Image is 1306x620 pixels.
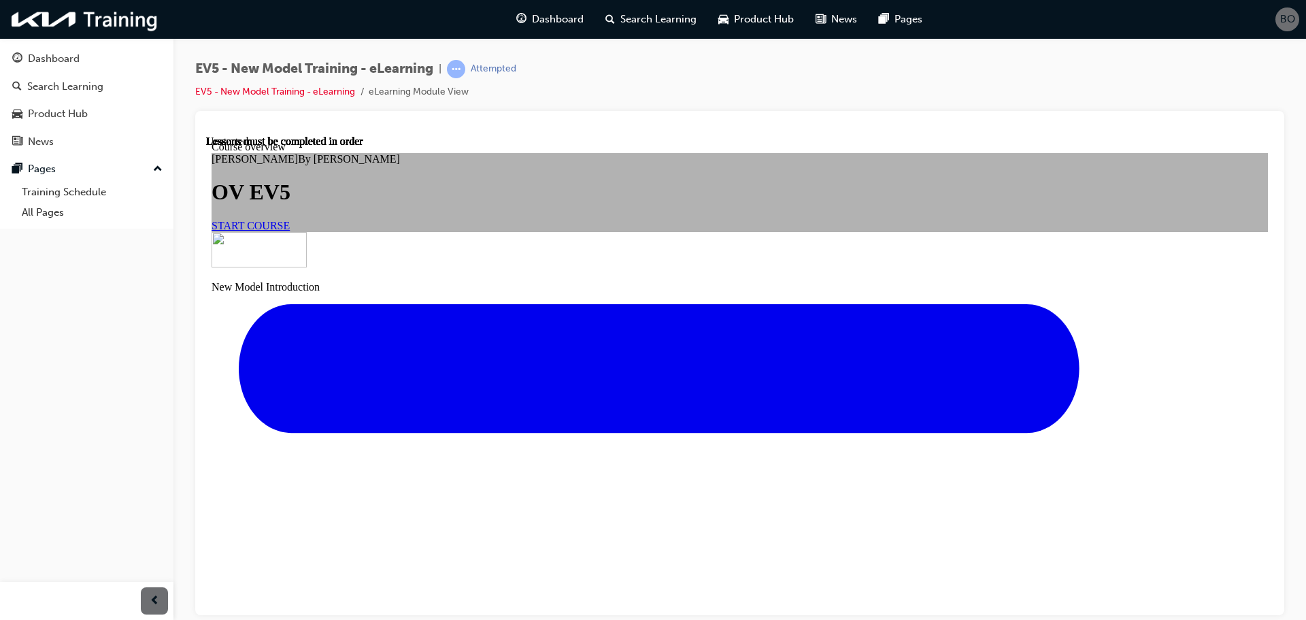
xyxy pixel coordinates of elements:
span: car-icon [718,11,729,28]
a: News [5,129,168,154]
span: up-icon [153,161,163,178]
a: START COURSE [5,84,84,96]
span: pages-icon [879,11,889,28]
span: guage-icon [12,53,22,65]
div: Product Hub [28,106,88,122]
div: Search Learning [27,79,103,95]
span: BO [1280,12,1295,27]
button: BO [1275,7,1299,31]
span: prev-icon [150,593,160,610]
div: News [28,134,54,150]
span: search-icon [605,11,615,28]
span: search-icon [12,81,22,93]
a: car-iconProduct Hub [707,5,805,33]
a: pages-iconPages [868,5,933,33]
span: News [831,12,857,27]
span: Product Hub [734,12,794,27]
a: news-iconNews [805,5,868,33]
span: Pages [894,12,922,27]
a: All Pages [16,202,168,223]
span: pages-icon [12,163,22,176]
div: Pages [28,161,56,177]
div: Attempted [471,63,516,76]
button: DashboardSearch LearningProduct HubNews [5,44,168,157]
a: search-iconSearch Learning [595,5,707,33]
span: car-icon [12,108,22,120]
button: Pages [5,157,168,182]
a: Dashboard [5,46,168,71]
span: Search Learning [620,12,697,27]
a: EV5 - New Model Training - eLearning [195,86,355,97]
span: [PERSON_NAME] [5,18,92,29]
span: news-icon [816,11,826,28]
span: | [439,61,441,77]
a: guage-iconDashboard [505,5,595,33]
span: news-icon [12,136,22,148]
p: New Model Introduction [5,146,1062,158]
h1: OV EV5 [5,44,1062,69]
span: EV5 - New Model Training - eLearning [195,61,433,77]
span: Dashboard [532,12,584,27]
a: Product Hub [5,101,168,127]
span: learningRecordVerb_ATTEMPT-icon [447,60,465,78]
li: eLearning Module View [369,84,469,100]
a: Search Learning [5,74,168,99]
span: By [PERSON_NAME] [92,18,194,29]
a: Training Schedule [16,182,168,203]
span: guage-icon [516,11,526,28]
img: kia-training [7,5,163,33]
div: Dashboard [28,51,80,67]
